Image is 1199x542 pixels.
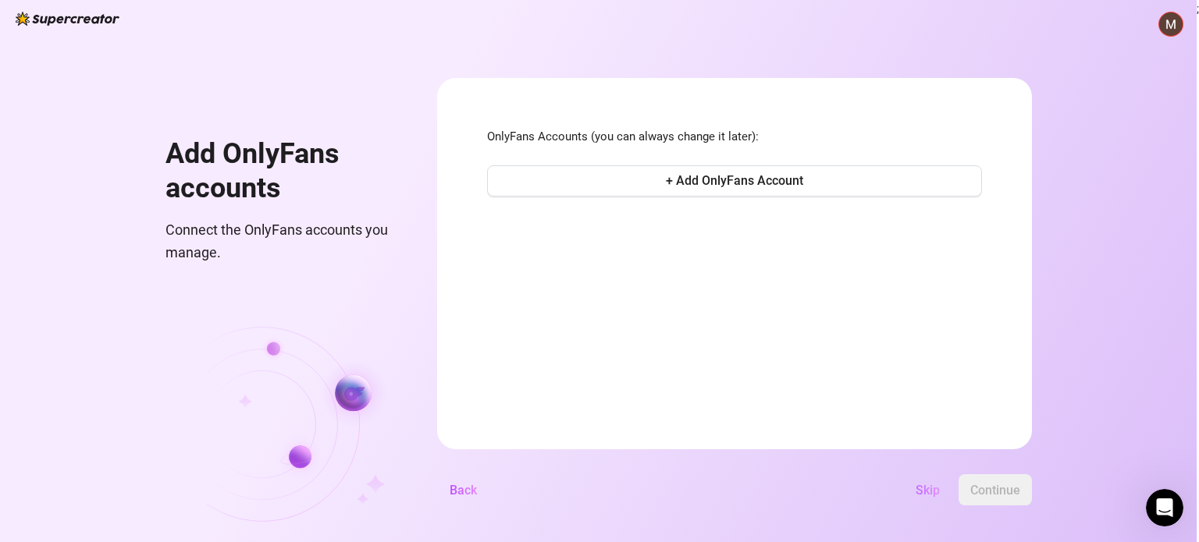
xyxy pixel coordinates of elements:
[16,12,119,26] img: logo
[450,483,477,498] span: Back
[437,474,489,505] button: Back
[666,173,803,188] span: + Add OnlyFans Account
[959,474,1032,505] button: Continue
[165,219,400,264] span: Connect the OnlyFans accounts you manage.
[487,128,982,147] span: OnlyFans Accounts (you can always change it later):
[165,137,400,205] h1: Add OnlyFans accounts
[487,165,982,197] button: + Add OnlyFans Account
[1146,489,1183,526] iframe: Intercom live chat
[903,474,952,505] button: Skip
[1159,12,1183,36] img: ACg8ocLeKewqn6nNNTV10o6ZNMOdr_jHtYdFtgYvT9nV_5YnwrhFog=s96-c
[916,483,940,498] span: Skip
